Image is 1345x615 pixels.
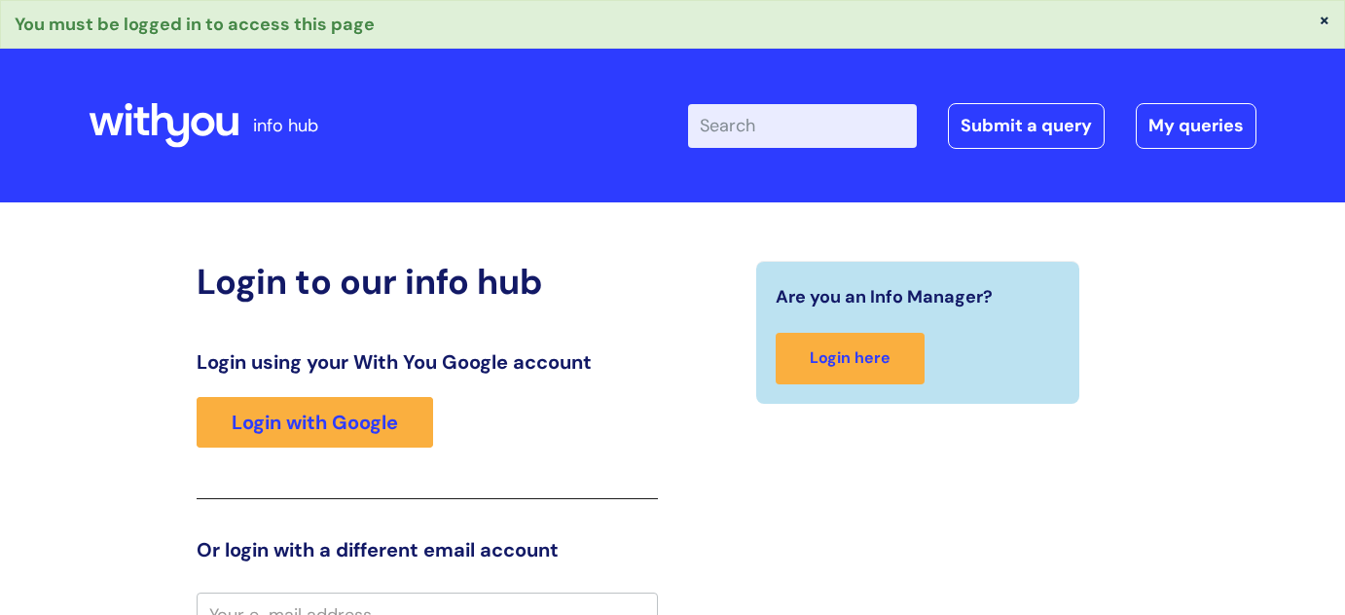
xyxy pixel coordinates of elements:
a: My queries [1136,103,1256,148]
a: Login with Google [197,397,433,448]
a: Submit a query [948,103,1105,148]
h3: Or login with a different email account [197,538,658,561]
a: Login here [776,333,925,384]
h2: Login to our info hub [197,261,658,303]
h3: Login using your With You Google account [197,350,658,374]
p: info hub [253,110,318,141]
button: × [1319,11,1330,28]
input: Search [688,104,917,147]
span: Are you an Info Manager? [776,281,993,312]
